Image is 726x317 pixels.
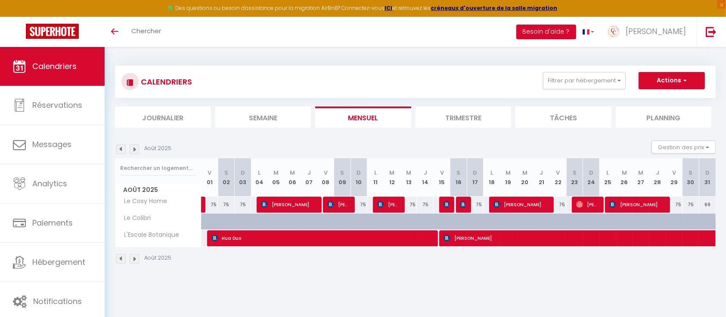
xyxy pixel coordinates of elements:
span: L'Escale Botanique [117,230,182,240]
button: Besoin d'aide ? [516,25,576,39]
th: 31 [699,158,716,197]
a: Chercher [125,17,168,47]
abbr: L [258,169,261,177]
abbr: S [341,169,344,177]
abbr: M [290,169,295,177]
div: 75 [550,197,567,213]
a: ... [PERSON_NAME] [601,17,697,47]
span: Chercher [131,26,161,35]
th: 19 [500,158,517,197]
span: Le Colibri [117,213,153,223]
th: 11 [367,158,384,197]
span: Hua Duo [211,230,435,246]
button: Gestion des prix [652,141,716,154]
abbr: D [357,169,361,177]
th: 03 [235,158,251,197]
div: 75 [417,197,434,213]
p: Août 2025 [144,144,171,153]
th: 20 [517,158,534,197]
th: 04 [251,158,268,197]
span: [PERSON_NAME] [493,196,549,213]
abbr: J [656,169,659,177]
li: Trimestre [416,107,512,128]
th: 26 [616,158,633,197]
abbr: V [556,169,560,177]
abbr: S [224,169,228,177]
th: 27 [633,158,649,197]
span: [PERSON_NAME] [377,196,400,213]
a: ICI [385,4,393,12]
abbr: M [273,169,279,177]
abbr: M [622,169,627,177]
span: Notifications [33,296,82,307]
span: [PERSON_NAME] [261,196,317,213]
th: 13 [400,158,417,197]
img: logout [706,26,717,37]
span: [PERSON_NAME] [460,196,465,213]
span: Hébergement [32,257,85,267]
div: 75 [467,197,484,213]
th: 28 [649,158,666,197]
abbr: V [208,169,211,177]
abbr: S [689,169,693,177]
abbr: D [589,169,593,177]
abbr: L [607,169,609,177]
img: Super Booking [26,24,79,39]
th: 05 [268,158,285,197]
span: [PERSON_NAME] [609,196,665,213]
th: 12 [384,158,400,197]
div: 75 [400,197,417,213]
li: Journalier [115,107,211,128]
span: Réservations [32,100,82,110]
th: 08 [317,158,334,197]
th: 16 [450,158,467,197]
span: Paiements [32,217,73,228]
div: 75 [666,197,683,213]
th: 24 [583,158,600,197]
a: créneaux d'ouverture de la salle migration [431,4,558,12]
abbr: V [440,169,444,177]
th: 02 [218,158,235,197]
th: 07 [301,158,318,197]
abbr: V [324,169,328,177]
abbr: J [307,169,311,177]
p: Août 2025 [144,254,171,262]
span: Messages [32,139,71,150]
button: Actions [639,72,705,89]
span: [PERSON_NAME] [576,196,599,213]
li: Tâches [515,107,611,128]
div: 69 [699,197,716,213]
th: 18 [484,158,500,197]
abbr: D [241,169,245,177]
th: 29 [666,158,683,197]
abbr: V [672,169,676,177]
abbr: J [540,169,543,177]
abbr: S [573,169,577,177]
th: 23 [566,158,583,197]
abbr: M [639,169,644,177]
th: 06 [284,158,301,197]
span: Août 2025 [115,184,201,196]
abbr: M [506,169,511,177]
span: Analytics [32,178,67,189]
span: Calendriers [32,61,77,72]
th: 10 [351,158,367,197]
li: Planning [616,107,712,128]
li: Semaine [215,107,311,128]
h3: CALENDRIERS [139,72,192,91]
abbr: S [456,169,460,177]
li: Mensuel [315,107,411,128]
th: 09 [334,158,351,197]
span: [PERSON_NAME] [444,196,449,213]
th: 22 [550,158,567,197]
th: 15 [434,158,450,197]
abbr: M [406,169,411,177]
div: 75 [218,197,235,213]
button: Ouvrir le widget de chat LiveChat [7,3,33,29]
abbr: M [522,169,527,177]
abbr: M [390,169,395,177]
th: 30 [683,158,699,197]
abbr: J [424,169,427,177]
div: 75 [683,197,699,213]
